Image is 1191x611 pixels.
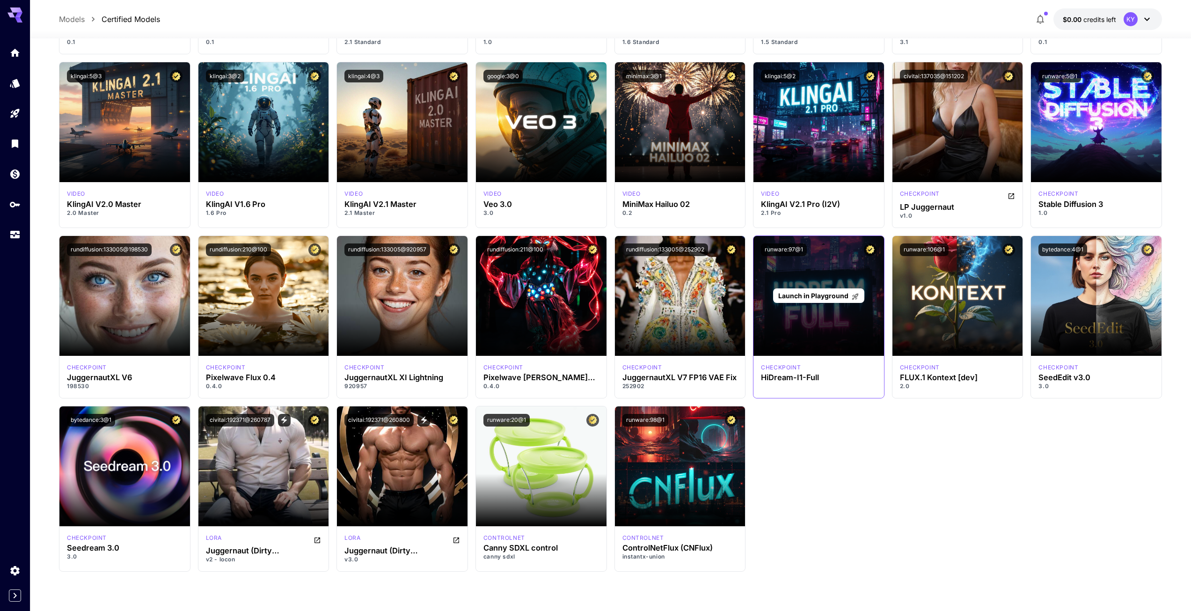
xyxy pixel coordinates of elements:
[9,565,21,576] div: Settings
[761,200,877,209] h3: KlingAI V2.1 Pro (I2V)
[761,190,779,198] p: video
[447,243,460,256] button: Certified Model – Vetted for best performance and includes a commercial license.
[1038,200,1154,209] h3: Stable Diffusion 3
[483,382,599,390] p: 0.4.0
[9,229,21,241] div: Usage
[453,534,460,545] button: Open in CivitAI
[761,243,807,256] button: runware:97@1
[9,199,21,210] div: API Keys
[417,414,430,427] button: View trigger words
[761,363,801,372] p: checkpoint
[761,373,877,382] h3: HiDream-I1-Full
[206,414,274,427] button: civitai:192371@260787
[67,209,183,217] p: 2.0 Master
[67,544,183,552] h3: Seedream 3.0
[447,70,460,82] button: Certified Model – Vetted for best performance and includes a commercial license.
[483,363,523,372] p: checkpoint
[1063,15,1116,24] div: $0.00
[622,200,738,209] h3: MiniMax Hailuo 02
[344,382,460,390] p: 920957
[483,534,525,542] div: SDXL 1.0
[778,292,848,300] span: Launch in Playground
[67,363,107,372] div: SDXL 1.0
[59,14,85,25] p: Models
[900,373,1016,382] div: FLUX.1 Kontext [dev]
[483,190,502,198] div: google_veo_3
[9,47,21,59] div: Home
[483,70,523,82] button: google:3@0
[67,552,183,561] p: 3.0
[622,38,738,46] p: 1.6 Standard
[344,363,384,372] p: checkpoint
[900,38,1016,46] p: 3.1
[447,414,460,427] button: Certified Model – Vetted for best performance and includes a commercial license.
[344,209,460,217] p: 2.1 Master
[622,243,708,256] button: rundiffusion:133005@252902
[206,209,321,217] p: 1.6 Pro
[483,544,599,552] div: Canny SDXL control
[67,200,183,209] div: KlingAI V2.0 Master
[586,243,599,256] button: Certified Model – Vetted for best performance and includes a commercial license.
[9,108,21,119] div: Playground
[1038,209,1154,217] p: 1.0
[344,546,460,555] div: Juggernaut (Dirty Robbie's Original Character)
[1083,15,1116,23] span: credits left
[344,414,414,427] button: civitai:192371@260800
[622,544,738,552] h3: ControlNetFlux (CNFlux)
[900,243,949,256] button: runware:106@1
[761,363,801,372] div: HiDream Full
[67,190,85,198] div: klingai_2_1_master
[206,546,321,555] div: Juggernaut (Dirty Robbie's Original Character)
[206,363,246,372] div: FLUX.1 D
[9,138,21,149] div: Library
[586,414,599,427] button: Certified Model – Vetted for best performance and includes a commercial license.
[622,534,664,542] div: FLUX.1 S
[483,363,523,372] div: FLUX.1 S
[344,243,430,256] button: rundiffusion:133005@920957
[206,555,321,564] p: v2 - locon
[1038,363,1078,372] p: checkpoint
[586,70,599,82] button: Certified Model – Vetted for best performance and includes a commercial license.
[483,38,599,46] p: 1.0
[170,70,183,82] button: Certified Model – Vetted for best performance and includes a commercial license.
[67,243,152,256] button: rundiffusion:133005@198530
[170,243,183,256] button: Certified Model – Vetted for best performance and includes a commercial license.
[761,70,799,82] button: klingai:5@2
[1038,363,1078,372] div: seededit_3_0
[206,534,222,542] p: lora
[206,373,321,382] h3: Pixelwave Flux 0.4
[761,38,877,46] p: 1.5 Standard
[1038,70,1081,82] button: runware:5@1
[900,363,940,372] div: FlUX.1 Kontext [dev]
[344,534,360,542] p: lora
[1008,190,1015,201] button: Open in CivitAI
[344,190,363,198] div: klingai_2_0_master
[1038,373,1154,382] h3: SeedEdit v3.0
[206,534,222,545] div: SD 1.5
[308,414,321,427] button: Certified Model – Vetted for best performance and includes a commercial license.
[1038,243,1087,256] button: bytedance:4@1
[67,373,183,382] h3: JuggernautXL V6
[314,534,321,545] button: Open in CivitAI
[483,414,530,427] button: runware:20@1
[761,190,779,198] div: klingai_2_1_pro
[483,373,599,382] h3: Pixelwave [PERSON_NAME] 0.4
[67,414,115,427] button: bytedance:3@1
[483,190,502,198] p: video
[483,200,599,209] h3: Veo 3.0
[206,70,244,82] button: klingai:3@2
[308,70,321,82] button: Certified Model – Vetted for best performance and includes a commercial license.
[622,552,738,561] p: instantx-union
[900,190,940,198] p: checkpoint
[59,14,160,25] nav: breadcrumb
[900,70,968,82] button: civitai:137035@151202
[725,243,738,256] button: Certified Model – Vetted for best performance and includes a commercial license.
[1141,243,1154,256] button: Certified Model – Vetted for best performance and includes a commercial license.
[67,363,107,372] p: checkpoint
[206,190,224,198] div: klingai_1_6_pro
